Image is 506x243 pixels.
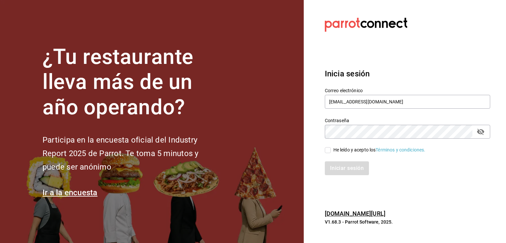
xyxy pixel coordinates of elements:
button: passwordField [475,126,486,137]
label: Contraseña [325,118,490,122]
p: V1.68.3 - Parrot Software, 2025. [325,219,490,225]
a: [DOMAIN_NAME][URL] [325,210,385,217]
label: Correo electrónico [325,88,490,93]
a: Ir a la encuesta [42,188,98,197]
input: Ingresa tu correo electrónico [325,95,490,109]
div: He leído y acepto los [333,147,426,153]
h1: ¿Tu restaurante lleva más de un año operando? [42,44,220,120]
h3: Inicia sesión [325,68,490,80]
a: Términos y condiciones. [376,147,425,152]
h2: Participa en la encuesta oficial del Industry Report 2025 de Parrot. Te toma 5 minutos y puede se... [42,133,220,174]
